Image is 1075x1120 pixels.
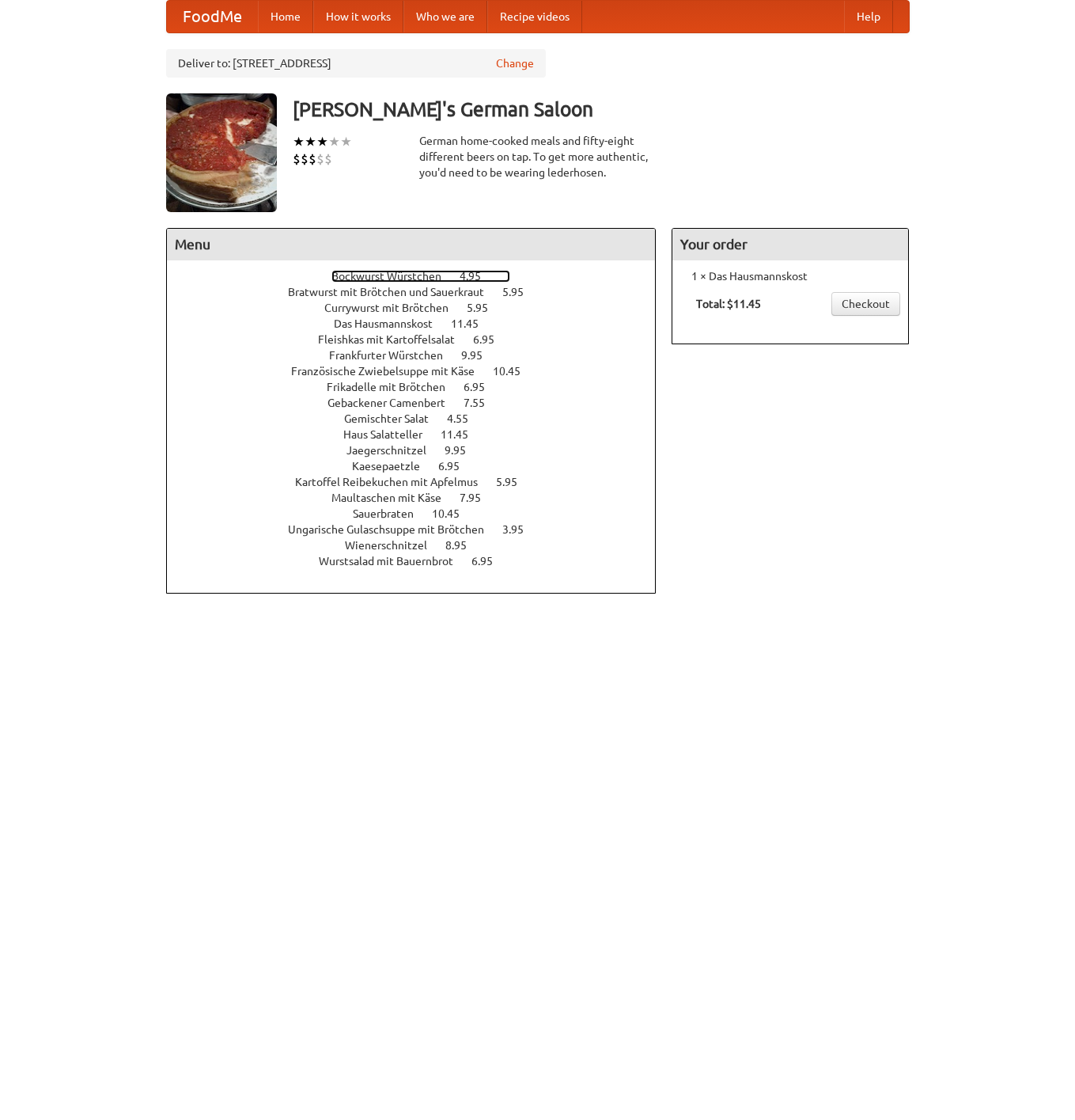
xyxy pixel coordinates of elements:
[432,507,475,520] span: 10.45
[445,539,483,552] span: 8.95
[295,476,547,488] a: Kartoffel Reibekuchen mit Apfelmus 5.95
[324,150,332,168] li: $
[461,349,498,362] span: 9.95
[447,412,484,425] span: 4.55
[352,460,436,473] span: Kaesepaetzle
[327,381,514,393] a: Frikadelle mit Brötchen 6.95
[167,1,258,32] a: FoodMe
[293,150,301,168] li: $
[493,365,536,378] span: 10.45
[451,317,494,330] span: 11.45
[441,428,484,441] span: 11.45
[316,150,324,168] li: $
[496,55,534,71] a: Change
[327,381,461,393] span: Frikadelle mit Brötchen
[696,298,761,310] b: Total: $11.45
[324,302,464,314] span: Currywurst mit Brötchen
[460,492,497,504] span: 7.95
[467,302,504,314] span: 5.95
[331,492,510,504] a: Maultaschen mit Käse 7.95
[471,555,509,568] span: 6.95
[318,333,524,346] a: Fleishkas mit Kartoffelsalat 6.95
[346,444,442,457] span: Jaegerschnitzel
[293,93,910,125] h3: [PERSON_NAME]'s German Saloon
[295,476,494,488] span: Kartoffel Reibekuchen mit Apfelmus
[464,381,501,393] span: 6.95
[308,150,316,168] li: $
[324,302,517,314] a: Currywurst mit Brötchen 5.95
[352,460,489,473] a: Kaesepaetzle 6.95
[167,229,656,260] h4: Menu
[487,1,582,32] a: Recipe videos
[344,412,498,425] a: Gemischter Salat 4.55
[288,523,500,536] span: Ungarische Gulaschsuppe mit Brötchen
[291,365,490,378] span: Französische Zwiebelsuppe mit Käse
[344,412,445,425] span: Gemischter Salat
[672,229,908,260] h4: Your order
[327,397,461,409] span: Gebackener Camenbert
[438,460,475,473] span: 6.95
[346,444,495,457] a: Jaegerschnitzel 9.95
[319,555,469,568] span: Wurstsalad mit Bauernbrot
[680,268,900,284] li: 1 × Das Hausmannskost
[403,1,487,32] a: Who we are
[345,539,496,552] a: Wienerschnitzel 8.95
[331,270,457,283] span: Bockwurst Würstchen
[502,286,539,298] span: 5.95
[329,349,512,362] a: Frankfurter Würstchen 9.95
[329,349,459,362] span: Frankfurter Würstchen
[464,397,501,409] span: 7.55
[473,333,510,346] span: 6.95
[258,1,313,32] a: Home
[334,317,449,330] span: Das Hausmannskost
[288,286,553,298] a: Bratwurst mit Brötchen und Sauerkraut 5.95
[844,1,893,32] a: Help
[353,507,430,520] span: Sauerbraten
[166,93,277,212] img: angular.jpg
[301,150,308,168] li: $
[293,133,305,150] li: ★
[831,292,900,316] a: Checkout
[445,444,482,457] span: 9.95
[496,476,533,488] span: 5.95
[316,133,328,150] li: ★
[319,555,522,568] a: Wurstsalad mit Bauernbrot 6.95
[318,333,471,346] span: Fleishkas mit Kartoffelsalat
[340,133,352,150] li: ★
[502,523,539,536] span: 3.95
[288,523,553,536] a: Ungarische Gulaschsuppe mit Brötchen 3.95
[334,317,508,330] a: Das Hausmannskost 11.45
[460,270,497,283] span: 4.95
[288,286,500,298] span: Bratwurst mit Brötchen und Sauerkraut
[166,49,546,78] div: Deliver to: [STREET_ADDRESS]
[313,1,403,32] a: How it works
[291,365,550,378] a: Französische Zwiebelsuppe mit Käse 10.45
[345,539,443,552] span: Wienerschnitzel
[343,428,498,441] a: Haus Salatteller 11.45
[305,133,316,150] li: ★
[353,507,489,520] a: Sauerbraten 10.45
[331,270,510,283] a: Bockwurst Würstchen 4.95
[327,397,514,409] a: Gebackener Camenbert 7.55
[328,133,340,150] li: ★
[419,133,657,180] div: German home-cooked meals and fifty-eight different beers on tap. To get more authentic, you'd nee...
[331,492,457,504] span: Maultaschen mit Käse
[343,428,438,441] span: Haus Salatteller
